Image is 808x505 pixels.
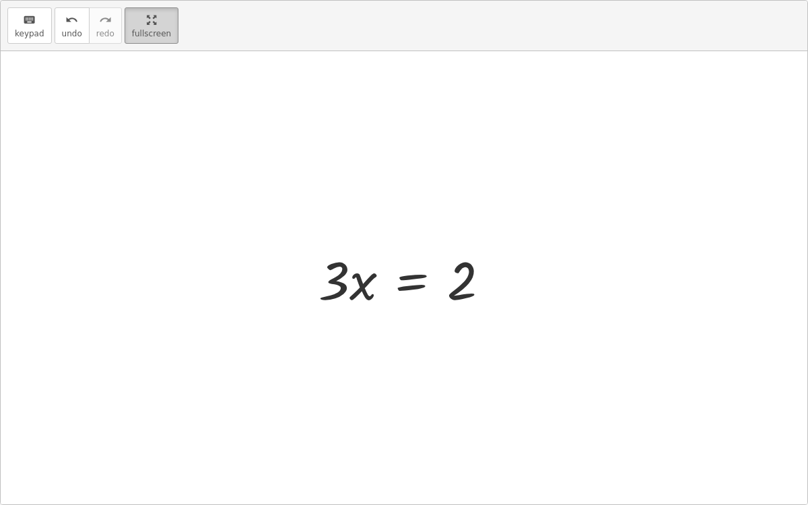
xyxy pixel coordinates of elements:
[96,29,114,38] span: redo
[125,7,178,44] button: fullscreen
[7,7,52,44] button: keyboardkeypad
[99,12,112,28] i: redo
[132,29,171,38] span: fullscreen
[62,29,82,38] span: undo
[15,29,44,38] span: keypad
[23,12,36,28] i: keyboard
[65,12,78,28] i: undo
[55,7,90,44] button: undoundo
[89,7,122,44] button: redoredo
